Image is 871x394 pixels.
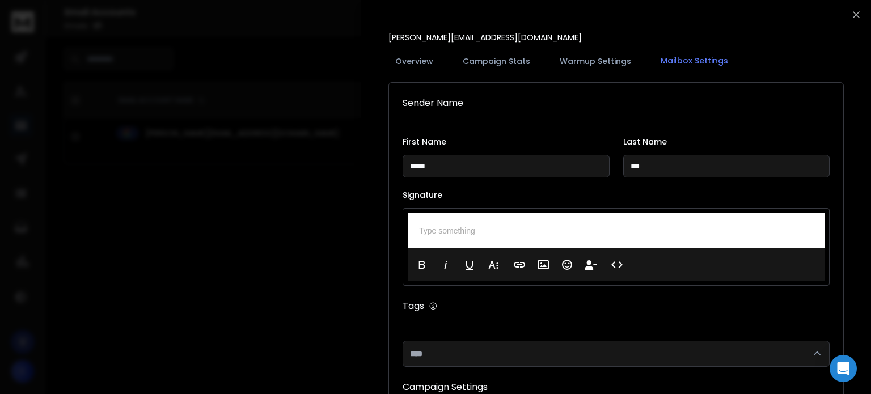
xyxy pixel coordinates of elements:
[388,49,440,74] button: Overview
[830,355,857,382] div: Open Intercom Messenger
[411,253,433,276] button: Bold (Ctrl+B)
[580,253,602,276] button: Insert Unsubscribe Link
[623,138,830,146] label: Last Name
[403,96,830,110] h1: Sender Name
[388,32,582,43] p: [PERSON_NAME][EMAIL_ADDRESS][DOMAIN_NAME]
[556,253,578,276] button: Emoticons
[483,253,504,276] button: More Text
[435,253,456,276] button: Italic (Ctrl+I)
[403,138,610,146] label: First Name
[654,48,735,74] button: Mailbox Settings
[606,253,628,276] button: Code View
[553,49,638,74] button: Warmup Settings
[459,253,480,276] button: Underline (Ctrl+U)
[403,299,424,313] h1: Tags
[456,49,537,74] button: Campaign Stats
[509,253,530,276] button: Insert Link (Ctrl+K)
[403,380,830,394] h1: Campaign Settings
[403,191,830,199] label: Signature
[532,253,554,276] button: Insert Image (Ctrl+P)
